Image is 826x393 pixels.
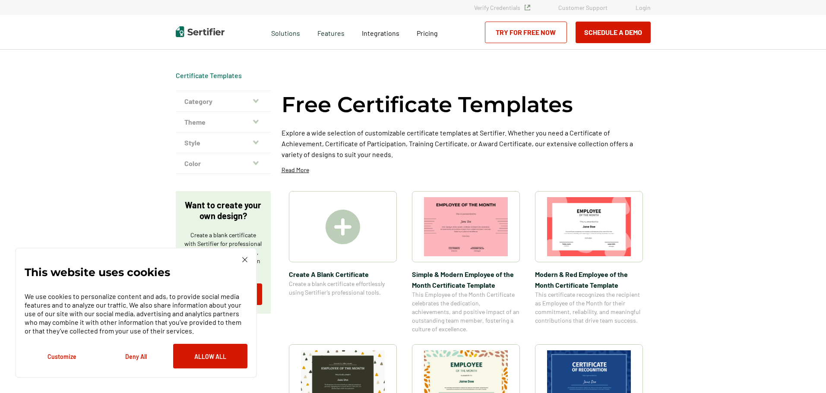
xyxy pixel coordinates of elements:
span: Create A Blank Certificate [289,269,397,280]
img: Verified [525,5,530,10]
button: Style [176,132,271,153]
span: This Employee of the Month Certificate celebrates the dedication, achievements, and positive impa... [412,290,520,333]
h1: Free Certificate Templates [282,91,573,119]
a: Certificate Templates [176,71,242,79]
button: Schedule a Demo [576,22,651,43]
p: Create a blank certificate with Sertifier for professional presentations, credentials, and custom... [184,231,262,274]
div: Breadcrumb [176,71,242,80]
a: Try for Free Now [485,22,567,43]
img: Simple & Modern Employee of the Month Certificate Template [424,197,508,256]
span: Modern & Red Employee of the Month Certificate Template [535,269,643,290]
img: Sertifier | Digital Credentialing Platform [176,26,225,37]
span: Integrations [362,29,399,37]
span: Simple & Modern Employee of the Month Certificate Template [412,269,520,290]
span: This certificate recognizes the recipient as Employee of the Month for their commitment, reliabil... [535,290,643,325]
button: Allow All [173,344,247,368]
a: Integrations [362,27,399,38]
button: Color [176,153,271,174]
span: Pricing [417,29,438,37]
span: Features [317,27,345,38]
a: Login [636,4,651,11]
p: This website uses cookies [25,268,170,277]
button: Category [176,91,271,112]
img: Create A Blank Certificate [326,210,360,244]
button: Deny All [99,344,173,368]
p: Want to create your own design? [184,200,262,221]
p: Explore a wide selection of customizable certificate templates at Sertifier. Whether you need a C... [282,127,651,160]
a: Modern & Red Employee of the Month Certificate TemplateModern & Red Employee of the Month Certifi... [535,191,643,333]
span: Certificate Templates [176,71,242,80]
button: Customize [25,344,99,368]
span: Solutions [271,27,300,38]
p: Read More [282,166,309,174]
a: Simple & Modern Employee of the Month Certificate TemplateSimple & Modern Employee of the Month C... [412,191,520,333]
p: We use cookies to personalize content and ads, to provide social media features and to analyze ou... [25,292,247,335]
button: Theme [176,112,271,132]
img: Cookie Popup Close [242,257,247,262]
a: Customer Support [558,4,608,11]
a: Pricing [417,27,438,38]
a: Verify Credentials [474,4,530,11]
img: Modern & Red Employee of the Month Certificate Template [547,197,631,256]
span: Create a blank certificate effortlessly using Sertifier’s professional tools. [289,280,397,297]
